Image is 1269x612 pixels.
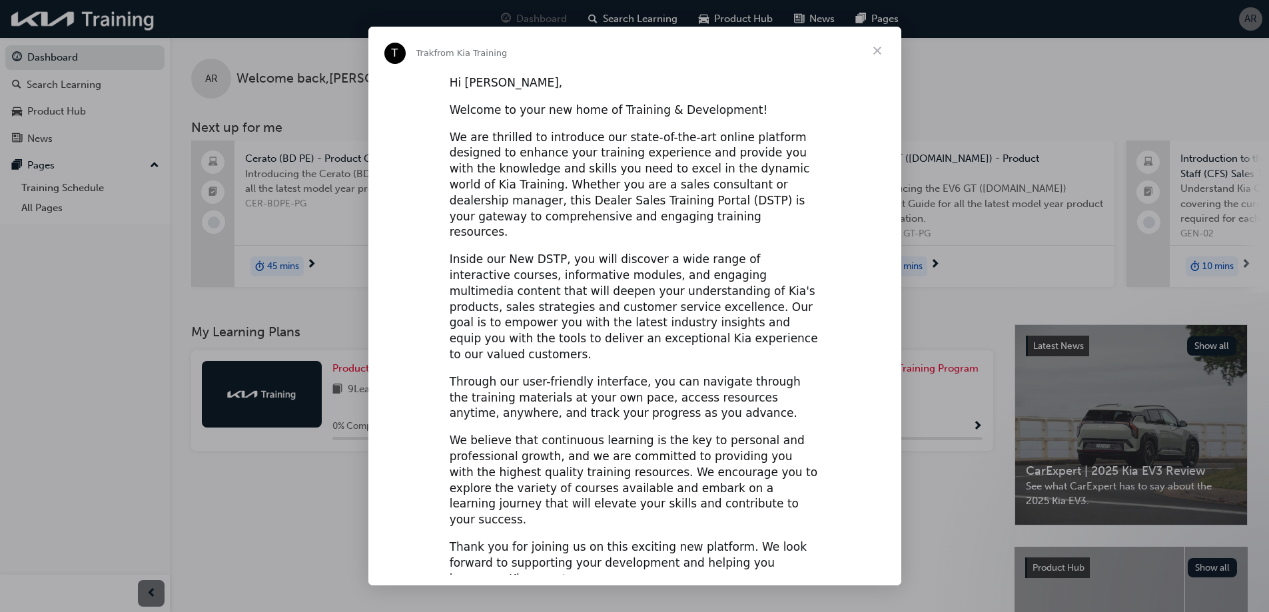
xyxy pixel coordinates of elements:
div: Profile image for Trak [384,43,406,64]
div: We are thrilled to introduce our state-of-the-art online platform designed to enhance your traini... [450,130,820,241]
div: Thank you for joining us on this exciting new platform. We look forward to supporting your develo... [450,539,820,587]
div: Inside our New DSTP, you will discover a wide range of interactive courses, informative modules, ... [450,252,820,363]
div: Through our user-friendly interface, you can navigate through the training materials at your own ... [450,374,820,422]
span: Trak [416,48,434,58]
div: We believe that continuous learning is the key to personal and professional growth, and we are co... [450,433,820,528]
span: from Kia Training [434,48,507,58]
div: Welcome to your new home of Training & Development! [450,103,820,119]
div: Hi [PERSON_NAME], [450,75,820,91]
span: Close [853,27,901,75]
